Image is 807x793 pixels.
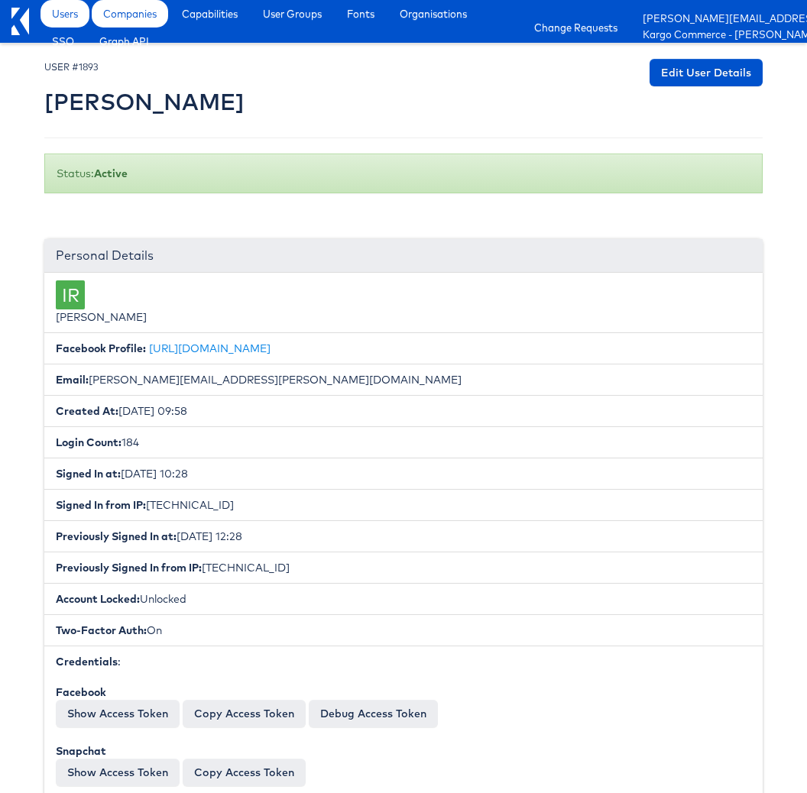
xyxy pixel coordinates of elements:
[56,592,140,606] b: Account Locked:
[182,6,238,21] span: Capabilities
[56,280,85,309] div: IR
[650,59,763,86] a: Edit User Details
[56,623,147,637] b: Two-Factor Auth:
[44,458,763,490] li: [DATE] 10:28
[183,759,306,786] button: Copy Access Token
[347,6,374,21] span: Fonts
[149,341,271,355] a: [URL][DOMAIN_NAME]
[44,61,99,73] small: USER #1893
[44,154,763,193] div: Status:
[643,28,796,44] a: Kargo Commerce - [PERSON_NAME]
[44,489,763,521] li: [TECHNICAL_ID]
[44,552,763,584] li: [TECHNICAL_ID]
[41,28,86,55] a: SSO
[56,373,89,387] b: Email:
[56,561,202,575] b: Previously Signed In from IP:
[56,655,118,668] b: Credentials
[56,435,122,449] b: Login Count:
[183,700,306,727] button: Copy Access Token
[56,744,106,758] b: Snapchat
[44,273,763,333] li: [PERSON_NAME]
[56,498,146,512] b: Signed In from IP:
[643,11,796,28] a: [PERSON_NAME][EMAIL_ADDRESS][PERSON_NAME][DOMAIN_NAME]
[99,34,149,49] span: Graph API
[56,341,146,355] b: Facebook Profile:
[52,6,78,21] span: Users
[44,520,763,552] li: [DATE] 12:28
[44,364,763,396] li: [PERSON_NAME][EMAIL_ADDRESS][PERSON_NAME][DOMAIN_NAME]
[523,14,629,41] a: Change Requests
[56,467,121,481] b: Signed In at:
[56,700,180,727] button: Show Access Token
[56,685,106,699] b: Facebook
[263,6,322,21] span: User Groups
[44,426,763,458] li: 184
[56,404,118,418] b: Created At:
[400,6,467,21] span: Organisations
[56,759,180,786] button: Show Access Token
[309,700,438,727] a: Debug Access Token
[88,28,160,55] a: Graph API
[44,89,245,115] h2: [PERSON_NAME]
[44,239,763,273] div: Personal Details
[52,34,74,49] span: SSO
[44,583,763,615] li: Unlocked
[44,395,763,427] li: [DATE] 09:58
[44,614,763,646] li: On
[56,529,177,543] b: Previously Signed In at:
[103,6,157,21] span: Companies
[94,167,128,180] b: Active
